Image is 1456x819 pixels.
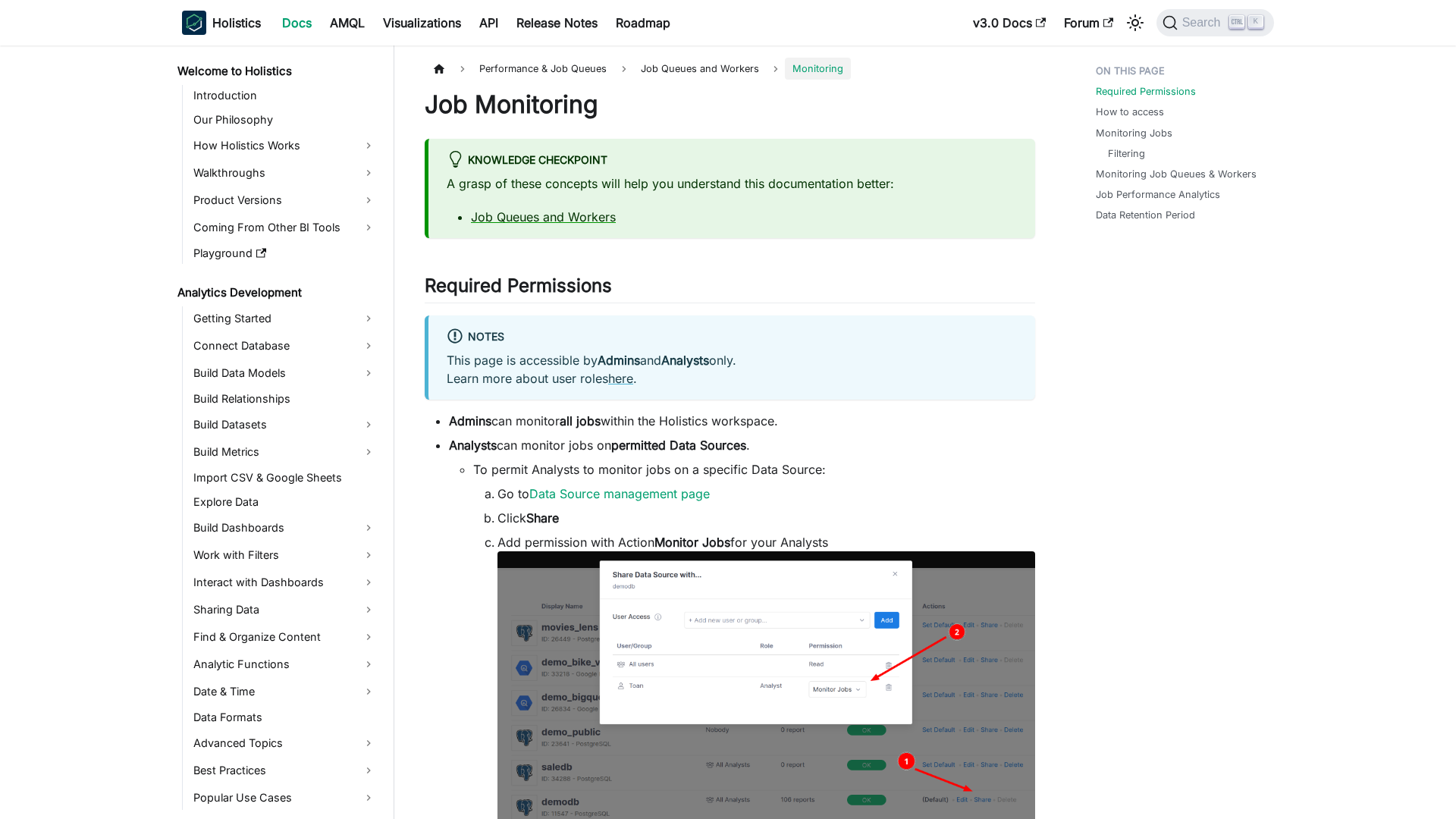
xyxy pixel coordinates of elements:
[189,161,381,185] a: Walkthroughs
[189,731,381,755] a: Advanced Topics
[560,413,601,428] strong: all jobs
[785,58,851,80] span: Monitoring
[1096,187,1220,202] a: Job Performance Analytics
[182,11,261,35] a: HolisticsHolistics
[189,243,381,264] a: Playground
[425,275,1035,303] h2: Required Permissions
[964,11,1055,35] a: v3.0 Docs
[189,652,381,676] a: Analytic Functions
[189,85,381,106] a: Introduction
[182,11,206,35] img: Holistics
[425,58,1035,80] nav: Breadcrumbs
[374,11,470,35] a: Visualizations
[212,14,261,32] b: Holistics
[189,215,381,240] a: Coming From Other BI Tools
[1096,105,1164,119] a: How to access
[447,151,1017,171] div: Knowledge Checkpoint
[425,89,1035,120] h1: Job Monitoring
[497,485,1035,503] li: Go to
[447,351,1017,388] p: This page is accessible by and only. Learn more about user roles .
[1108,146,1145,161] a: Filtering
[189,625,381,649] a: Find & Organize Content
[449,413,491,428] strong: Admins
[633,58,767,80] span: Job Queues and Workers
[189,543,381,567] a: Work with Filters
[189,707,381,728] a: Data Formats
[449,412,1035,430] li: can monitor within the Holistics workspace.
[189,413,381,437] a: Build Datasets
[607,11,679,35] a: Roadmap
[611,438,746,453] strong: permitted Data Sources
[1096,208,1195,222] a: Data Retention Period
[471,209,616,224] a: Job Queues and Workers
[1055,11,1122,35] a: Forum
[526,510,559,526] strong: Share
[189,570,381,595] a: Interact with Dashboards
[425,58,453,80] a: Home page
[189,388,381,409] a: Build Relationships
[1123,11,1147,35] button: Switch between dark and light mode (currently light mode)
[189,133,381,158] a: How Holistics Works
[273,11,321,35] a: Docs
[189,679,381,704] a: Date & Time
[507,11,607,35] a: Release Notes
[189,440,381,464] a: Build Metrics
[189,598,381,622] a: Sharing Data
[189,334,381,358] a: Connect Database
[189,361,381,385] a: Build Data Models
[598,353,640,368] strong: Admins
[447,174,1017,193] p: A grasp of these concepts will help you understand this documentation better:
[173,282,381,303] a: Analytics Development
[189,109,381,130] a: Our Philosophy
[654,535,730,550] strong: Monitor Jobs
[661,353,709,368] strong: Analysts
[472,58,614,80] span: Performance & Job Queues
[189,188,381,212] a: Product Versions
[608,371,633,386] a: here
[189,467,381,488] a: Import CSV & Google Sheets
[321,11,374,35] a: AMQL
[529,486,710,501] a: Data Source management page
[447,328,1017,347] div: Notes
[189,516,381,540] a: Build Dashboards
[1096,126,1172,140] a: Monitoring Jobs
[189,306,381,331] a: Getting Started
[189,758,381,783] a: Best Practices
[1096,84,1196,99] a: Required Permissions
[173,61,381,82] a: Welcome to Holistics
[1096,167,1257,181] a: Monitoring Job Queues & Workers
[470,11,507,35] a: API
[1156,9,1274,36] button: Search (Ctrl+K)
[449,438,497,453] strong: Analysts
[1248,15,1263,29] kbd: K
[189,491,381,513] a: Explore Data
[497,509,1035,527] li: Click
[1178,16,1230,30] span: Search
[167,45,394,819] nav: Docs sidebar
[189,786,381,810] a: Popular Use Cases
